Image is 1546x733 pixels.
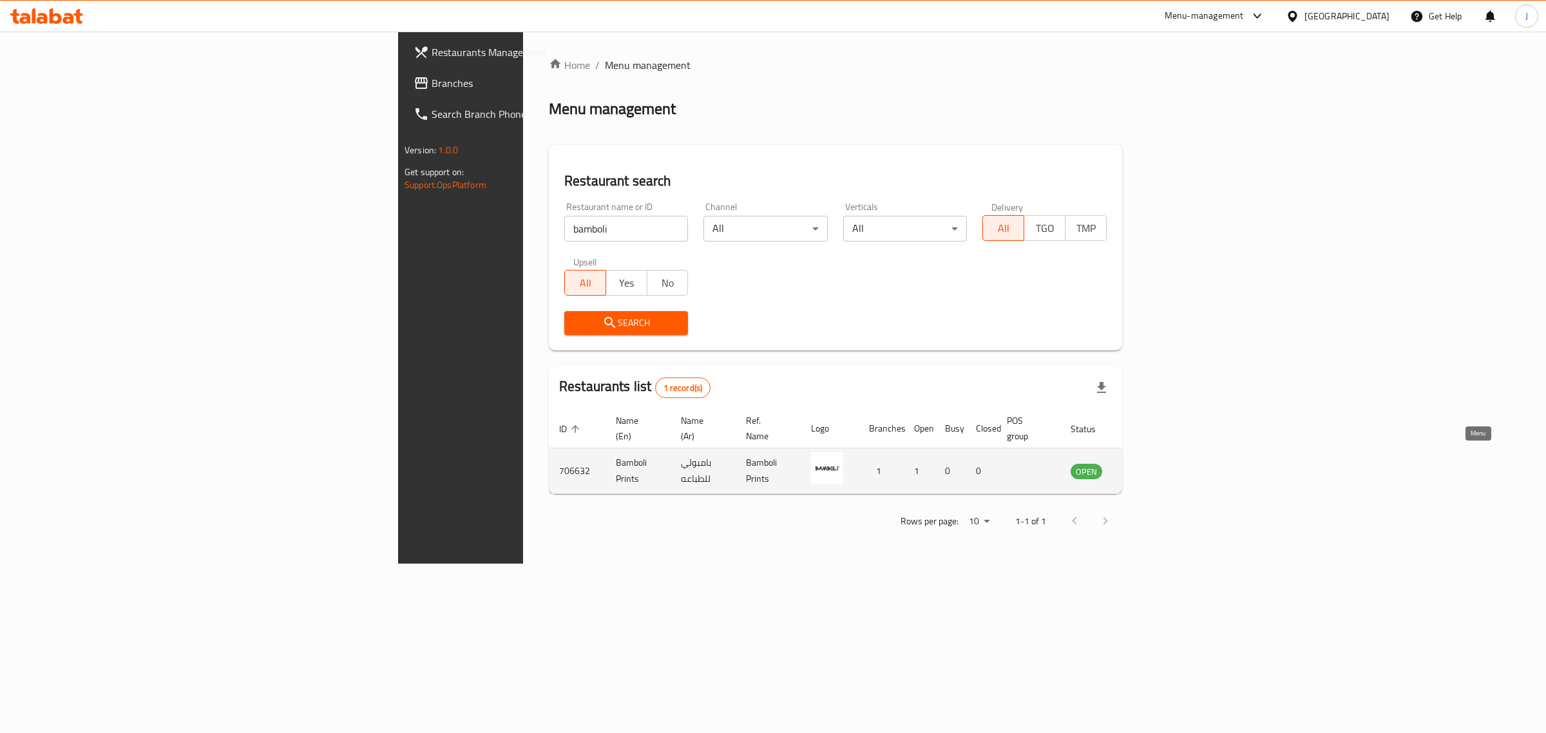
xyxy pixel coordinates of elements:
span: 1 record(s) [656,382,711,394]
label: Upsell [573,257,597,266]
nav: breadcrumb [549,57,1122,73]
div: All [703,216,827,242]
table: enhanced table [549,409,1172,494]
div: All [843,216,967,242]
span: Name (Ar) [681,413,720,444]
h2: Restaurant search [564,171,1107,191]
th: Open [904,409,935,448]
span: ID [559,421,584,437]
td: Bamboli Prints [736,448,801,494]
div: Rows per page: [964,512,995,531]
a: Support.OpsPlatform [405,176,486,193]
input: Search for restaurant name or ID.. [564,216,688,242]
span: Get support on: [405,164,464,180]
th: Busy [935,409,966,448]
td: 1 [859,448,904,494]
th: Branches [859,409,904,448]
span: All [570,274,601,292]
span: No [653,274,683,292]
button: No [647,270,689,296]
td: 0 [935,448,966,494]
img: Bamboli Prints [811,452,843,484]
span: Yes [611,274,642,292]
span: Search Branch Phone [432,106,646,122]
a: Search Branch Phone [403,99,656,129]
span: TGO [1029,219,1060,238]
h2: Restaurants list [559,377,711,398]
div: [GEOGRAPHIC_DATA] [1304,9,1389,23]
div: Menu-management [1165,8,1244,24]
td: 1 [904,448,935,494]
a: Restaurants Management [403,37,656,68]
span: Version: [405,142,436,158]
button: All [982,215,1024,241]
button: Search [564,311,688,335]
button: TGO [1024,215,1065,241]
span: TMP [1071,219,1102,238]
th: Closed [966,409,997,448]
span: All [988,219,1019,238]
button: Yes [606,270,647,296]
p: 1-1 of 1 [1015,513,1046,529]
span: 1.0.0 [438,142,458,158]
label: Delivery [991,202,1024,211]
td: 0 [966,448,997,494]
a: Branches [403,68,656,99]
div: OPEN [1071,464,1102,479]
p: Rows per page: [901,513,959,529]
th: Logo [801,409,859,448]
span: Name (En) [616,413,655,444]
button: All [564,270,606,296]
span: Restaurants Management [432,44,646,60]
td: بامبولي للطباعه [671,448,736,494]
span: Ref. Name [746,413,785,444]
span: OPEN [1071,464,1102,479]
span: Branches [432,75,646,91]
button: TMP [1065,215,1107,241]
span: POS group [1007,413,1045,444]
div: Export file [1086,372,1117,403]
span: J [1525,9,1528,23]
span: Search [575,315,678,331]
span: Status [1071,421,1112,437]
